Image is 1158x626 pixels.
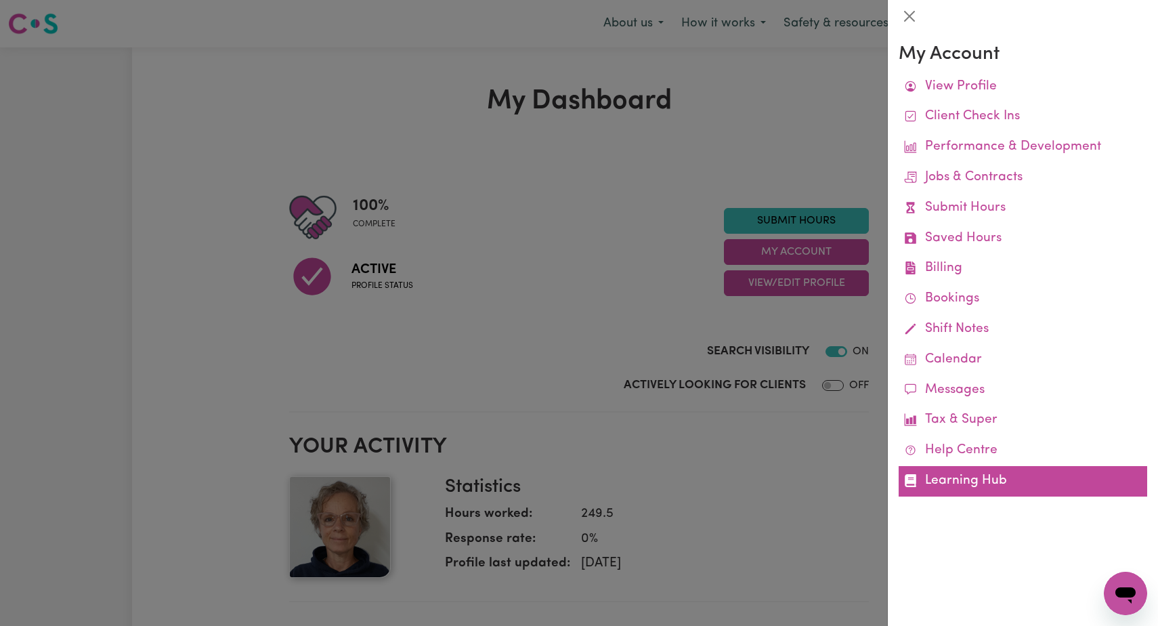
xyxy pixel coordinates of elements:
[899,253,1147,284] a: Billing
[899,466,1147,497] a: Learning Hub
[899,284,1147,314] a: Bookings
[899,132,1147,163] a: Performance & Development
[899,5,920,27] button: Close
[899,193,1147,224] a: Submit Hours
[1104,572,1147,615] iframe: Button to launch messaging window
[899,345,1147,375] a: Calendar
[899,314,1147,345] a: Shift Notes
[899,224,1147,254] a: Saved Hours
[899,43,1147,66] h3: My Account
[899,102,1147,132] a: Client Check Ins
[899,375,1147,406] a: Messages
[899,163,1147,193] a: Jobs & Contracts
[899,405,1147,436] a: Tax & Super
[899,436,1147,466] a: Help Centre
[899,72,1147,102] a: View Profile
